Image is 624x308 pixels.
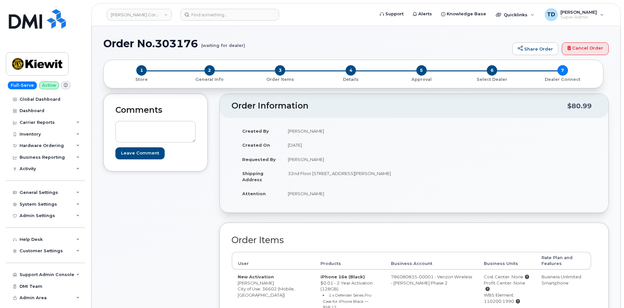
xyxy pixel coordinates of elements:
div: Cost Center: None [484,274,529,280]
a: 6 Select Dealer [457,76,527,82]
span: 6 [487,65,497,76]
strong: New Activation [238,274,274,279]
div: WBS Element: 110200.1990 [484,292,529,304]
p: Select Dealer [459,77,525,82]
span: 5 [416,65,427,76]
small: (waiting for dealer) [201,38,245,48]
p: Details [318,77,384,82]
a: 5 Approval [386,76,457,82]
th: Business Units [478,252,535,270]
span: 3 [275,65,285,76]
a: 1 Store [109,76,174,82]
th: User [232,252,315,270]
strong: Created On [242,142,270,148]
td: [PERSON_NAME] [282,152,409,167]
th: Products [315,252,385,270]
p: Approval [389,77,454,82]
strong: Attention [242,191,266,196]
input: Leave Comment [115,147,165,159]
strong: iPhone 16e (Black) [320,274,365,279]
a: Cancel Order [562,42,609,55]
div: $80.99 [567,100,592,112]
h1: Order No.303176 [103,38,509,49]
span: 2 [204,65,215,76]
th: Rate Plan and Features [536,252,591,270]
p: General Info [177,77,243,82]
h2: Order Items [231,235,591,245]
iframe: Messenger Launcher [596,280,619,303]
p: Order Items [247,77,313,82]
span: 1 [136,65,147,76]
td: [PERSON_NAME] [282,124,409,138]
a: 3 Order Items [245,76,316,82]
span: 4 [346,65,356,76]
a: 4 Details [316,76,386,82]
td: 32nd Floor [STREET_ADDRESS][PERSON_NAME] [282,166,409,186]
div: Profit Center: None [484,280,529,292]
p: Store [111,77,172,82]
td: [DATE] [282,138,409,152]
h2: Comments [115,106,196,115]
td: [PERSON_NAME] [282,186,409,201]
strong: Requested By [242,157,276,162]
h2: Order Information [231,101,567,110]
strong: Shipping Address [242,171,263,182]
th: Business Account [385,252,478,270]
strong: Created By [242,128,269,134]
a: Share Order [512,42,558,55]
a: 2 General Info [174,76,245,82]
